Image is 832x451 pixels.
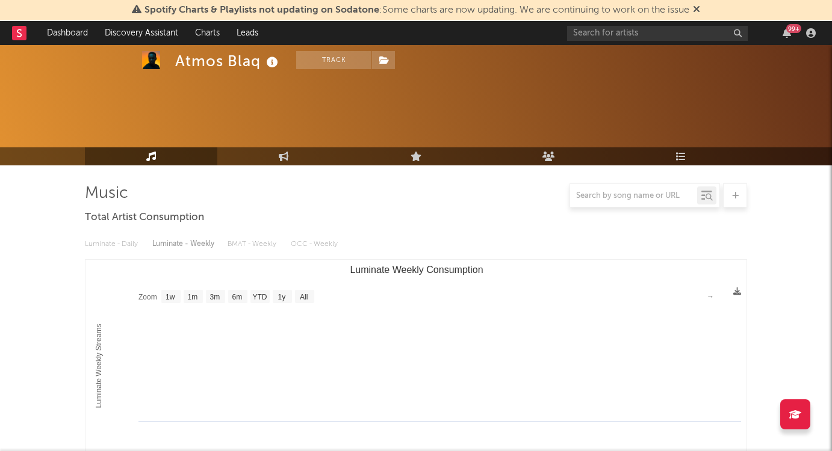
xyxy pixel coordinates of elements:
text: Luminate Weekly Consumption [350,265,483,275]
a: Dashboard [39,21,96,45]
text: Zoom [138,293,157,301]
button: Track [296,51,371,69]
text: YTD [252,293,267,301]
button: 99+ [783,28,791,38]
input: Search by song name or URL [570,191,697,201]
span: Dismiss [693,5,700,15]
input: Search for artists [567,26,748,41]
div: Atmos Blaq [175,51,281,71]
text: 3m [210,293,220,301]
text: → [707,292,714,301]
text: 1w [166,293,175,301]
a: Charts [187,21,228,45]
text: 1m [188,293,198,301]
div: 99 + [786,24,801,33]
text: 1y [278,293,286,301]
span: Total Artist Consumption [85,210,204,225]
text: 6m [232,293,243,301]
span: Spotify Charts & Playlists not updating on Sodatone [144,5,379,15]
text: All [300,293,308,301]
text: Luminate Weekly Streams [95,324,103,408]
span: : Some charts are now updating. We are continuing to work on the issue [144,5,689,15]
a: Leads [228,21,267,45]
a: Discovery Assistant [96,21,187,45]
